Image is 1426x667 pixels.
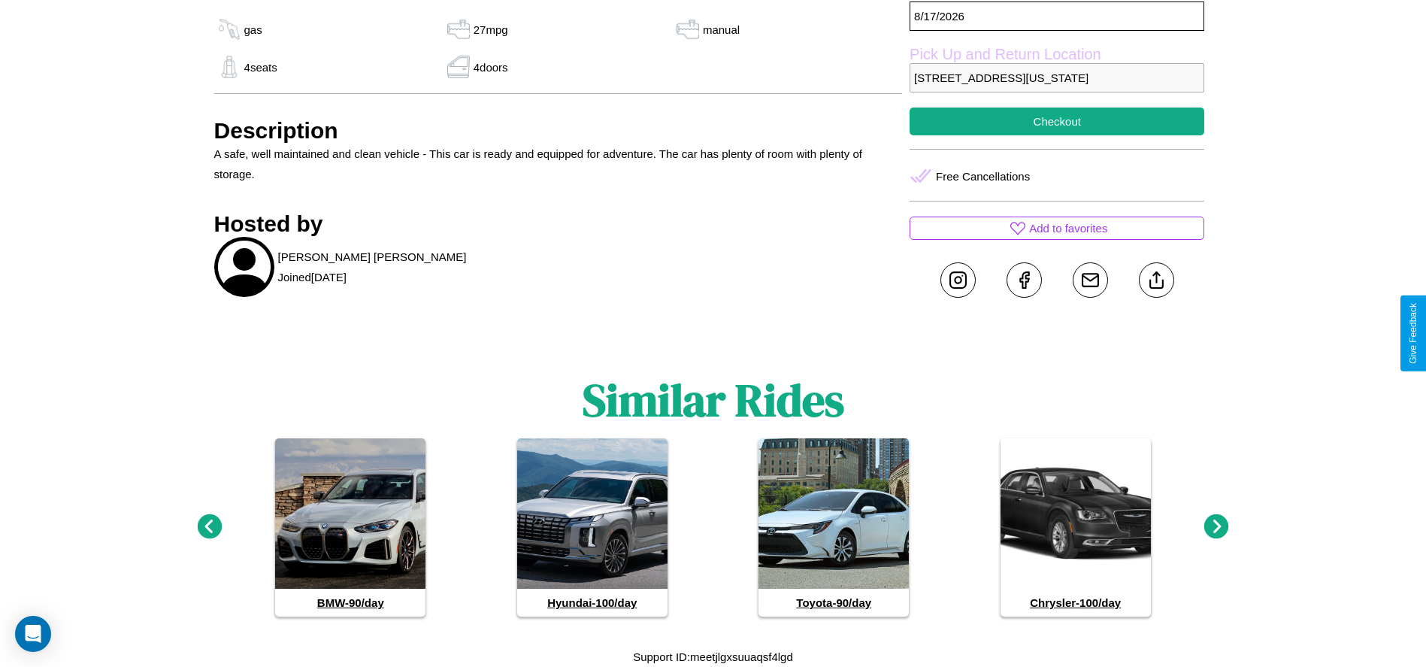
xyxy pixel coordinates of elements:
p: 27 mpg [474,20,508,40]
p: Joined [DATE] [278,267,347,287]
img: gas [444,56,474,78]
button: Add to favorites [910,217,1204,240]
div: Open Intercom Messenger [15,616,51,652]
img: gas [673,18,703,41]
p: 4 seats [244,57,277,77]
a: Chrysler-100/day [1001,438,1151,617]
h3: Description [214,118,903,144]
h1: Similar Rides [583,369,844,431]
p: 4 doors [474,57,508,77]
a: BMW-90/day [275,438,425,617]
p: [PERSON_NAME] [PERSON_NAME] [278,247,467,267]
img: gas [444,18,474,41]
p: Add to favorites [1029,218,1107,238]
h3: Hosted by [214,211,903,237]
div: Give Feedback [1408,303,1418,364]
a: Toyota-90/day [758,438,909,617]
h4: BMW - 90 /day [275,589,425,617]
p: 8 / 17 / 2026 [910,2,1204,31]
h4: Toyota - 90 /day [758,589,909,617]
button: Checkout [910,108,1204,135]
p: A safe, well maintained and clean vehicle - This car is ready and equipped for adventure. The car... [214,144,903,184]
p: gas [244,20,262,40]
p: Free Cancellations [936,166,1030,186]
p: [STREET_ADDRESS][US_STATE] [910,63,1204,92]
img: gas [214,56,244,78]
img: gas [214,18,244,41]
p: manual [703,20,740,40]
h4: Hyundai - 100 /day [517,589,668,617]
h4: Chrysler - 100 /day [1001,589,1151,617]
label: Pick Up and Return Location [910,46,1204,63]
a: Hyundai-100/day [517,438,668,617]
p: Support ID: meetjlgxsuuaqsf4lgd [633,647,793,667]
